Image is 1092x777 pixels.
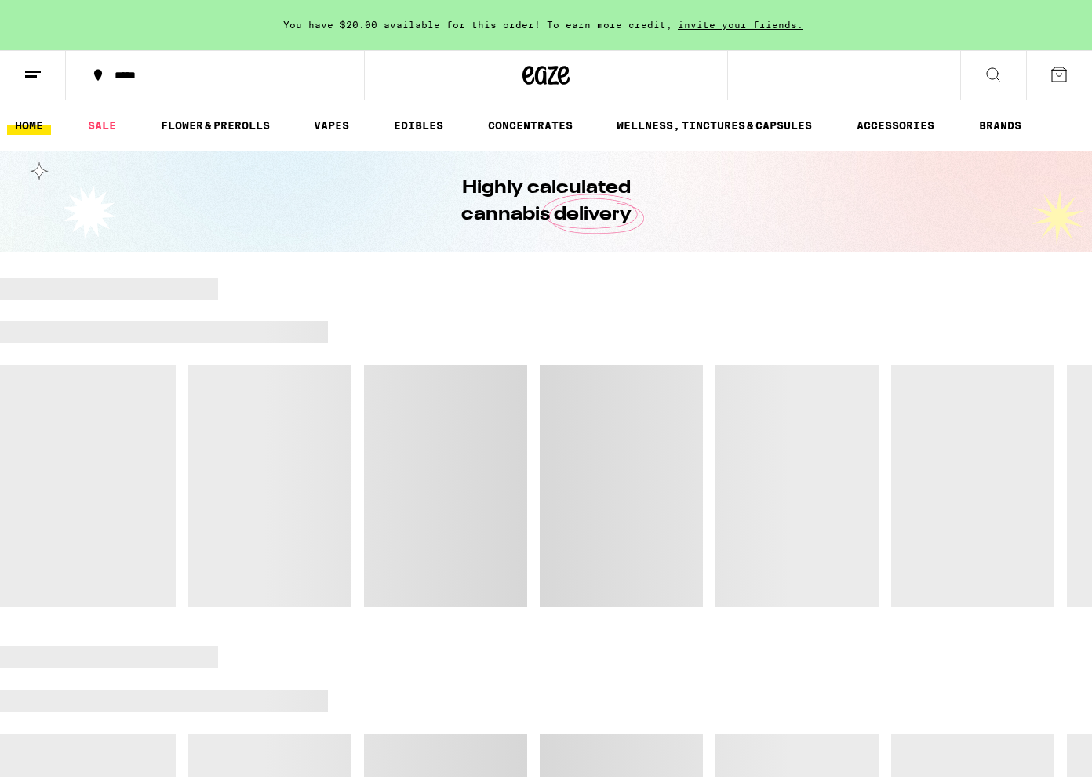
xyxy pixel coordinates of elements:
a: EDIBLES [386,116,451,135]
a: VAPES [306,116,357,135]
a: ACCESSORIES [849,116,942,135]
span: You have $20.00 available for this order! To earn more credit, [283,20,672,30]
button: BRANDS [971,116,1029,135]
a: CONCENTRATES [480,116,581,135]
a: WELLNESS, TINCTURES & CAPSULES [609,116,820,135]
a: HOME [7,116,51,135]
a: FLOWER & PREROLLS [153,116,278,135]
span: invite your friends. [672,20,809,30]
h1: Highly calculated cannabis delivery [417,175,675,228]
a: SALE [80,116,124,135]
